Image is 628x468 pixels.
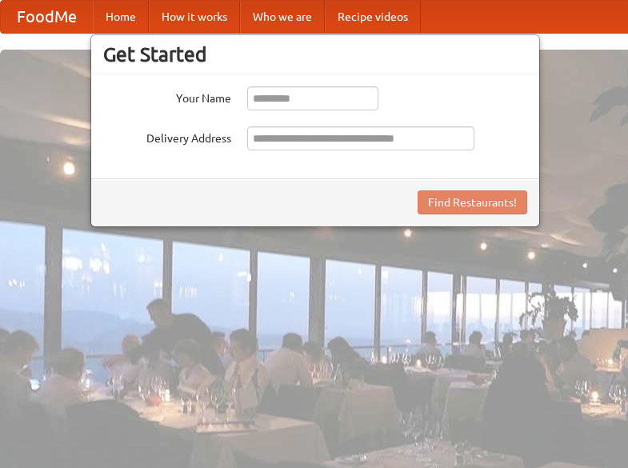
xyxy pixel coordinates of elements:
[240,1,325,33] a: Who we are
[325,1,421,33] a: Recipe videos
[93,1,149,33] a: Home
[103,86,231,106] label: Your Name
[149,1,240,33] a: How it works
[1,1,93,33] a: FoodMe
[103,126,231,146] label: Delivery Address
[103,42,527,66] h3: Get Started
[418,190,527,214] button: Find Restaurants!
